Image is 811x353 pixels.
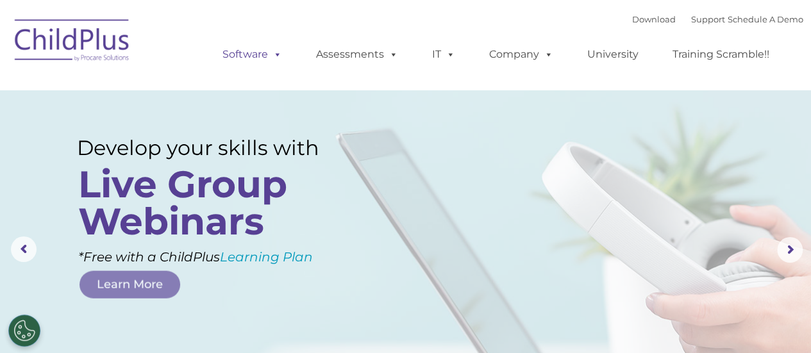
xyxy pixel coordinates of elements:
span: Last name [178,85,217,94]
img: ChildPlus by Procare Solutions [8,10,137,74]
a: Download [632,14,676,24]
rs-layer: *Free with a ChildPlus [78,245,365,269]
a: Company [476,42,566,67]
a: IT [419,42,468,67]
a: Learn More [79,271,180,299]
button: Cookies Settings [8,315,40,347]
a: Training Scramble!! [660,42,782,67]
a: Assessments [303,42,411,67]
rs-layer: Live Group Webinars [78,166,342,240]
a: Schedule A Demo [728,14,803,24]
span: Phone number [178,137,233,147]
a: Software [210,42,295,67]
a: Support [691,14,725,24]
a: University [574,42,651,67]
rs-layer: Develop your skills with [77,136,345,160]
font: | [632,14,803,24]
a: Learning Plan [220,249,313,265]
